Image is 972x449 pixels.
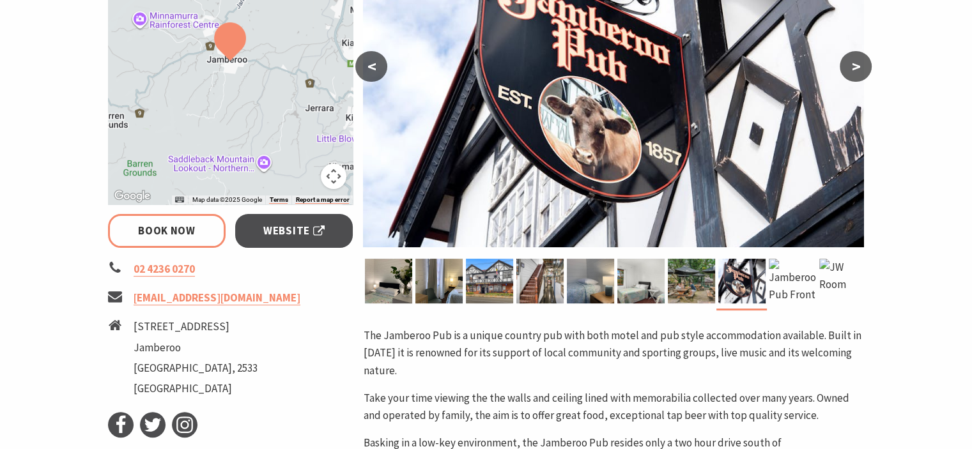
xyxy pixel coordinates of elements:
img: Room 6 Group Pub Stay [617,259,665,303]
img: Google [111,188,153,204]
a: 02 4236 0270 [134,262,195,277]
img: JW Room [819,259,867,303]
img: Beer Garden rear of Pub [668,259,715,303]
span: Website [263,222,325,240]
img: Pub Style Room 9 [365,259,412,303]
button: < [355,51,387,82]
li: [STREET_ADDRESS] [134,318,258,335]
li: [GEOGRAPHIC_DATA] [134,380,258,397]
a: Terms (opens in new tab) [269,196,288,204]
button: Keyboard shortcuts [175,195,184,204]
img: Pub Style Room 3 [567,259,614,303]
li: Jamberoo [134,339,258,356]
a: Book Now [108,214,226,248]
img: Pub Style Room 4 [415,259,463,303]
img: Stairs middle of building to upstairs accommodation [516,259,564,303]
p: Take your time viewing the the walls and ceiling lined with memorabilia collected over many years... [363,390,864,424]
a: [EMAIL_ADDRESS][DOMAIN_NAME] [134,291,300,305]
a: Open this area in Google Maps (opens a new window) [111,188,153,204]
button: > [840,51,872,82]
img: Jamberoo Pub Front View [769,259,816,303]
a: Website [235,214,353,248]
span: Map data ©2025 Google [192,196,261,203]
img: Sign at front of pub [718,259,766,303]
p: The Jamberoo Pub is a unique country pub with both motel and pub style accommodation available. B... [363,327,864,379]
button: Map camera controls [321,164,346,189]
a: Report a map error [295,196,349,204]
li: [GEOGRAPHIC_DATA], 2533 [134,360,258,377]
img: Jamberoo Pub from street [466,259,513,303]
